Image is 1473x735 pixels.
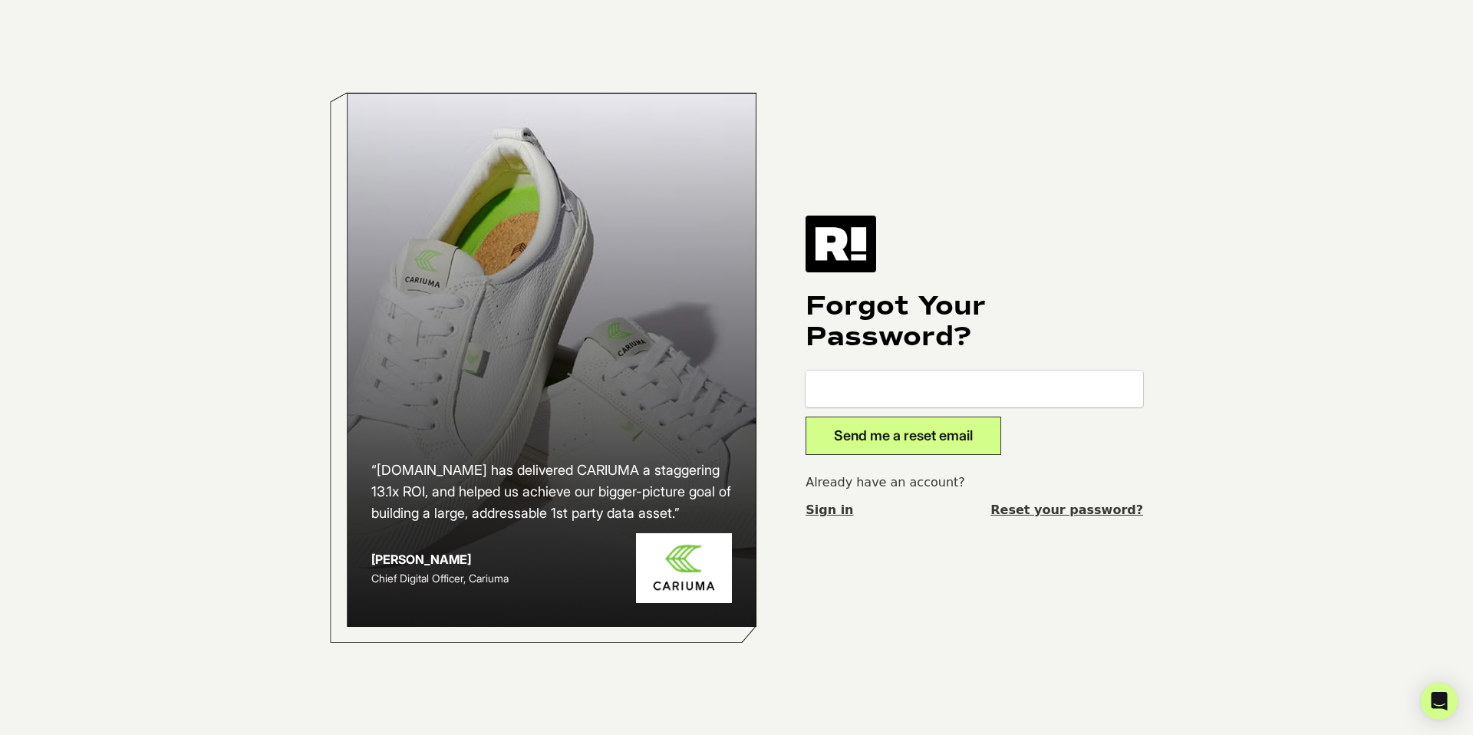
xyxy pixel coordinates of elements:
h1: Forgot Your Password? [806,291,1143,352]
h2: “[DOMAIN_NAME] has delivered CARIUMA a staggering 13.1x ROI, and helped us achieve our bigger-pic... [371,460,732,524]
img: Retention.com [806,216,876,272]
button: Send me a reset email [806,417,1001,455]
div: Open Intercom Messenger [1421,683,1458,720]
strong: [PERSON_NAME] [371,552,471,567]
img: Cariuma [636,533,732,603]
a: Reset your password? [990,501,1143,519]
p: Already have an account? [806,473,1143,492]
a: Sign in [806,501,853,519]
span: Chief Digital Officer, Cariuma [371,572,509,585]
